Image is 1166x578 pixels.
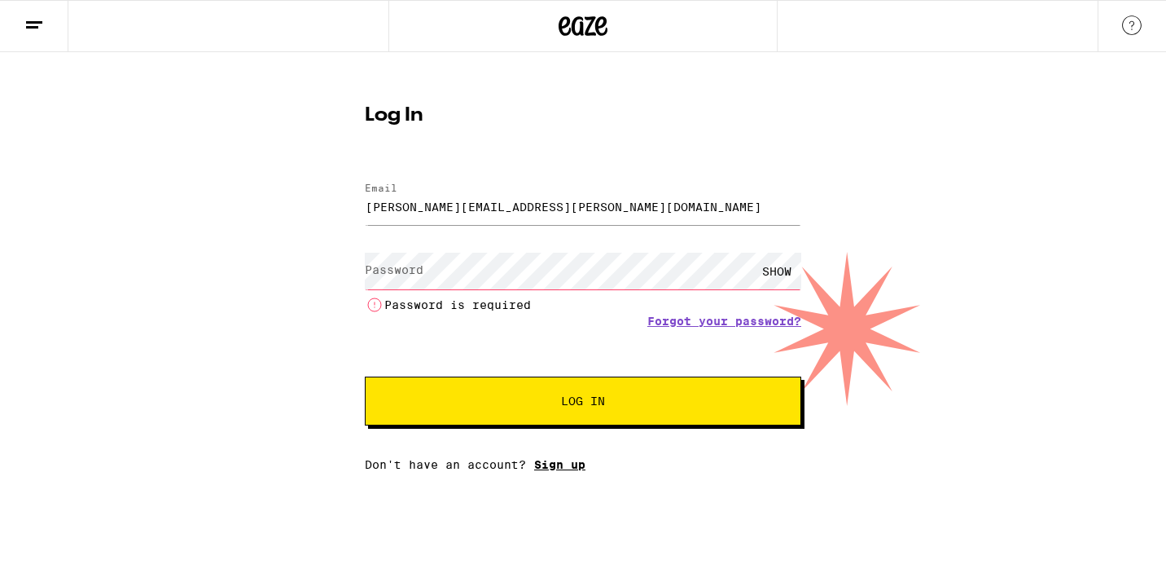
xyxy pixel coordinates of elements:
[365,188,801,225] input: Email
[534,458,585,471] a: Sign up
[365,377,801,426] button: Log In
[647,315,801,328] a: Forgot your password?
[10,11,117,24] span: Hi. Need any help?
[365,263,423,276] label: Password
[365,106,801,126] h1: Log In
[365,183,397,193] label: Email
[365,295,801,315] li: Password is required
[752,253,801,289] div: SHOW
[365,458,801,471] div: Don't have an account?
[561,395,605,407] span: Log In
